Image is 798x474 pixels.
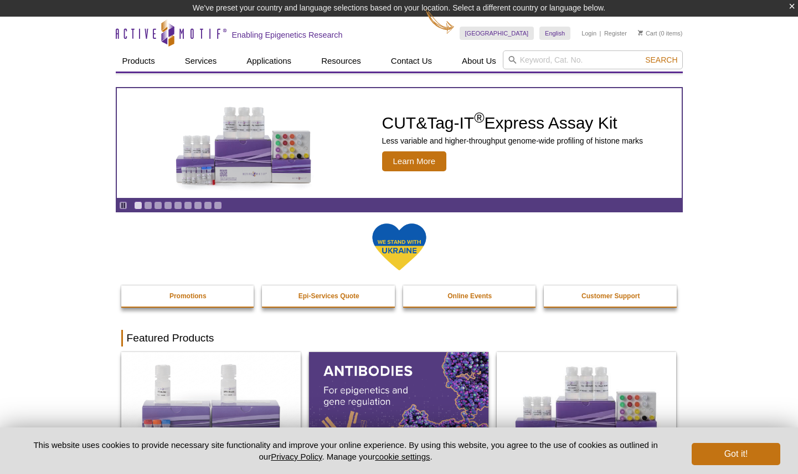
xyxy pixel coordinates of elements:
[121,330,677,346] h2: Featured Products
[214,201,222,210] a: Go to slide 9
[372,222,427,272] img: We Stand With Ukraine
[425,8,455,34] img: Change Here
[204,201,212,210] a: Go to slide 8
[262,286,396,307] a: Epi-Services Quote
[174,201,182,210] a: Go to slide 5
[638,29,657,37] a: Cart
[271,452,322,461] a: Privacy Policy
[600,27,601,40] li: |
[117,88,682,198] a: CUT&Tag-IT Express Assay Kit CUT&Tag-IT®Express Assay Kit Less variable and higher-throughput gen...
[692,443,780,465] button: Got it!
[18,439,673,462] p: This website uses cookies to provide necessary site functionality and improve your online experie...
[154,201,162,210] a: Go to slide 3
[497,352,676,461] img: CUT&Tag-IT® Express Assay Kit
[642,55,681,65] button: Search
[178,50,224,72] a: Services
[447,292,492,300] strong: Online Events
[403,286,537,307] a: Online Events
[232,30,343,40] h2: Enabling Epigenetics Research
[581,292,640,300] strong: Customer Support
[382,115,643,131] h2: CUT&Tag-IT Express Assay Kit
[382,136,643,146] p: Less variable and higher-throughput genome-wide profiling of histone marks
[645,55,677,64] span: Search
[638,30,643,35] img: Your Cart
[152,82,335,204] img: CUT&Tag-IT Express Assay Kit
[544,286,678,307] a: Customer Support
[121,286,255,307] a: Promotions
[375,452,430,461] button: cookie settings
[240,50,298,72] a: Applications
[581,29,596,37] a: Login
[503,50,683,69] input: Keyword, Cat. No.
[384,50,439,72] a: Contact Us
[121,352,301,461] img: DNA Library Prep Kit for Illumina
[194,201,202,210] a: Go to slide 7
[638,27,683,40] li: (0 items)
[116,50,162,72] a: Products
[184,201,192,210] a: Go to slide 6
[164,201,172,210] a: Go to slide 4
[119,201,127,210] a: Toggle autoplay
[117,88,682,198] article: CUT&Tag-IT Express Assay Kit
[315,50,368,72] a: Resources
[382,151,447,171] span: Learn More
[455,50,503,72] a: About Us
[298,292,359,300] strong: Epi-Services Quote
[134,201,142,210] a: Go to slide 1
[604,29,627,37] a: Register
[309,352,488,461] img: All Antibodies
[144,201,152,210] a: Go to slide 2
[460,27,534,40] a: [GEOGRAPHIC_DATA]
[474,110,484,125] sup: ®
[169,292,207,300] strong: Promotions
[539,27,570,40] a: English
